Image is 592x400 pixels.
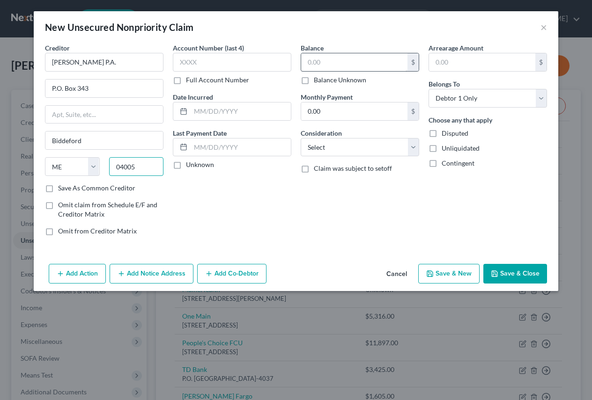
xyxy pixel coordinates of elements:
input: 0.00 [301,53,407,71]
span: Creditor [45,44,70,52]
input: MM/DD/YYYY [191,102,291,120]
span: Omit claim from Schedule E/F and Creditor Matrix [58,201,157,218]
label: Balance Unknown [314,75,366,85]
input: Search creditor by name... [45,53,163,72]
label: Unknown [186,160,214,169]
input: Apt, Suite, etc... [45,106,163,124]
span: Contingent [442,159,474,167]
span: Belongs To [429,80,460,88]
label: Monthly Payment [301,92,353,102]
input: MM/DD/YYYY [191,138,291,156]
label: Choose any that apply [429,115,492,125]
span: Claim was subject to setoff [314,164,392,172]
input: 0.00 [301,102,407,120]
span: Disputed [442,129,468,137]
label: Last Payment Date [173,128,227,138]
button: Add Notice Address [110,264,193,284]
button: Save & Close [483,264,547,284]
button: Save & New [418,264,480,284]
input: 0.00 [429,53,535,71]
span: Omit from Creditor Matrix [58,227,137,235]
label: Full Account Number [186,75,249,85]
label: Save As Common Creditor [58,183,135,193]
label: Balance [301,43,324,53]
label: Date Incurred [173,92,213,102]
button: Add Action [49,264,106,284]
div: New Unsecured Nonpriority Claim [45,21,193,34]
label: Arrearage Amount [429,43,483,53]
div: $ [535,53,547,71]
input: XXXX [173,53,291,72]
input: Enter address... [45,80,163,97]
label: Consideration [301,128,342,138]
input: Enter zip... [109,157,164,176]
button: Cancel [379,265,414,284]
div: $ [407,53,419,71]
div: $ [407,102,419,120]
span: Unliquidated [442,144,480,152]
button: × [540,22,547,33]
input: Enter city... [45,131,163,149]
button: Add Co-Debtor [197,264,266,284]
label: Account Number (last 4) [173,43,244,53]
